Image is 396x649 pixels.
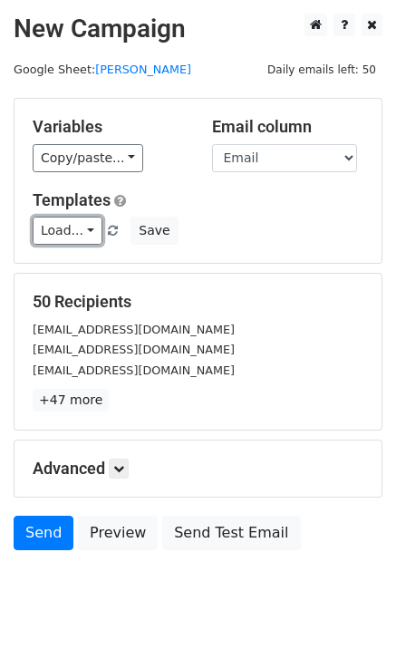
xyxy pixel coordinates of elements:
[33,343,235,356] small: [EMAIL_ADDRESS][DOMAIN_NAME]
[14,516,73,550] a: Send
[33,190,111,209] a: Templates
[33,117,185,137] h5: Variables
[33,144,143,172] a: Copy/paste...
[305,562,396,649] iframe: Chat Widget
[14,14,382,44] h2: New Campaign
[162,516,300,550] a: Send Test Email
[33,323,235,336] small: [EMAIL_ADDRESS][DOMAIN_NAME]
[130,217,178,245] button: Save
[14,63,191,76] small: Google Sheet:
[33,292,363,312] h5: 50 Recipients
[33,459,363,479] h5: Advanced
[95,63,191,76] a: [PERSON_NAME]
[212,117,364,137] h5: Email column
[261,63,382,76] a: Daily emails left: 50
[33,389,109,412] a: +47 more
[33,363,235,377] small: [EMAIL_ADDRESS][DOMAIN_NAME]
[78,516,158,550] a: Preview
[33,217,102,245] a: Load...
[261,60,382,80] span: Daily emails left: 50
